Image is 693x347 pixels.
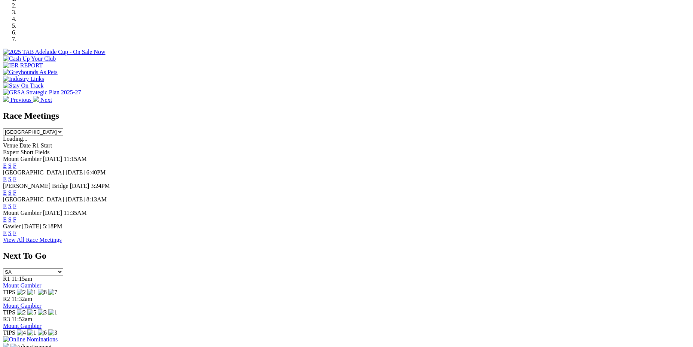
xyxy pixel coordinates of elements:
span: TIPS [3,329,15,336]
a: Next [33,97,52,103]
img: GRSA Strategic Plan 2025-27 [3,89,81,96]
a: Mount Gambier [3,302,42,309]
a: F [13,203,16,209]
span: 11:52am [12,316,32,322]
a: S [8,176,12,182]
span: Fields [35,149,49,155]
a: Mount Gambier [3,282,42,289]
a: F [13,230,16,236]
span: 8:13AM [86,196,107,203]
span: Mount Gambier [3,210,42,216]
a: E [3,189,7,196]
a: F [13,189,16,196]
span: [GEOGRAPHIC_DATA] [3,196,64,203]
h2: Next To Go [3,251,690,261]
span: Gawler [3,223,21,229]
span: Next [40,97,52,103]
a: Previous [3,97,33,103]
span: [DATE] [65,169,85,176]
img: 2 [17,289,26,296]
img: Stay On Track [3,82,43,89]
img: Industry Links [3,76,44,82]
span: Loading... [3,136,27,142]
img: 8 [38,289,47,296]
img: 2025 TAB Adelaide Cup - On Sale Now [3,49,106,55]
img: Cash Up Your Club [3,55,56,62]
span: R2 [3,296,10,302]
span: 6:40PM [86,169,106,176]
img: Online Nominations [3,336,58,343]
img: chevron-right-pager-white.svg [33,96,39,102]
img: IER REPORT [3,62,43,69]
span: [DATE] [65,196,85,203]
img: 1 [48,309,57,316]
span: Mount Gambier [3,156,42,162]
img: 5 [27,309,36,316]
a: S [8,230,12,236]
span: [DATE] [43,210,62,216]
a: F [13,176,16,182]
span: 11:15AM [64,156,87,162]
a: E [3,216,7,223]
a: View All Race Meetings [3,237,62,243]
span: TIPS [3,289,15,295]
a: E [3,230,7,236]
img: 3 [38,309,47,316]
span: 5:18PM [43,223,62,229]
span: [DATE] [43,156,62,162]
img: 4 [17,329,26,336]
a: S [8,162,12,169]
span: [GEOGRAPHIC_DATA] [3,169,64,176]
a: F [13,162,16,169]
span: Expert [3,149,19,155]
img: 7 [48,289,57,296]
span: 11:35AM [64,210,87,216]
span: Short [21,149,34,155]
span: Previous [10,97,31,103]
img: 2 [17,309,26,316]
a: S [8,203,12,209]
a: Mount Gambier [3,323,42,329]
img: 3 [48,329,57,336]
img: 6 [38,329,47,336]
span: 11:32am [12,296,32,302]
a: E [3,203,7,209]
img: chevron-left-pager-white.svg [3,96,9,102]
span: [PERSON_NAME] Bridge [3,183,68,189]
a: E [3,176,7,182]
a: S [8,189,12,196]
span: Date [19,142,31,149]
span: R1 Start [32,142,52,149]
span: R3 [3,316,10,322]
span: 3:24PM [91,183,110,189]
span: [DATE] [70,183,89,189]
span: 11:15am [12,276,32,282]
span: Venue [3,142,18,149]
a: E [3,162,7,169]
img: 1 [27,289,36,296]
span: TIPS [3,309,15,316]
a: F [13,216,16,223]
span: [DATE] [22,223,42,229]
img: Greyhounds As Pets [3,69,58,76]
img: 1 [27,329,36,336]
a: S [8,216,12,223]
h2: Race Meetings [3,111,690,121]
span: R1 [3,276,10,282]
